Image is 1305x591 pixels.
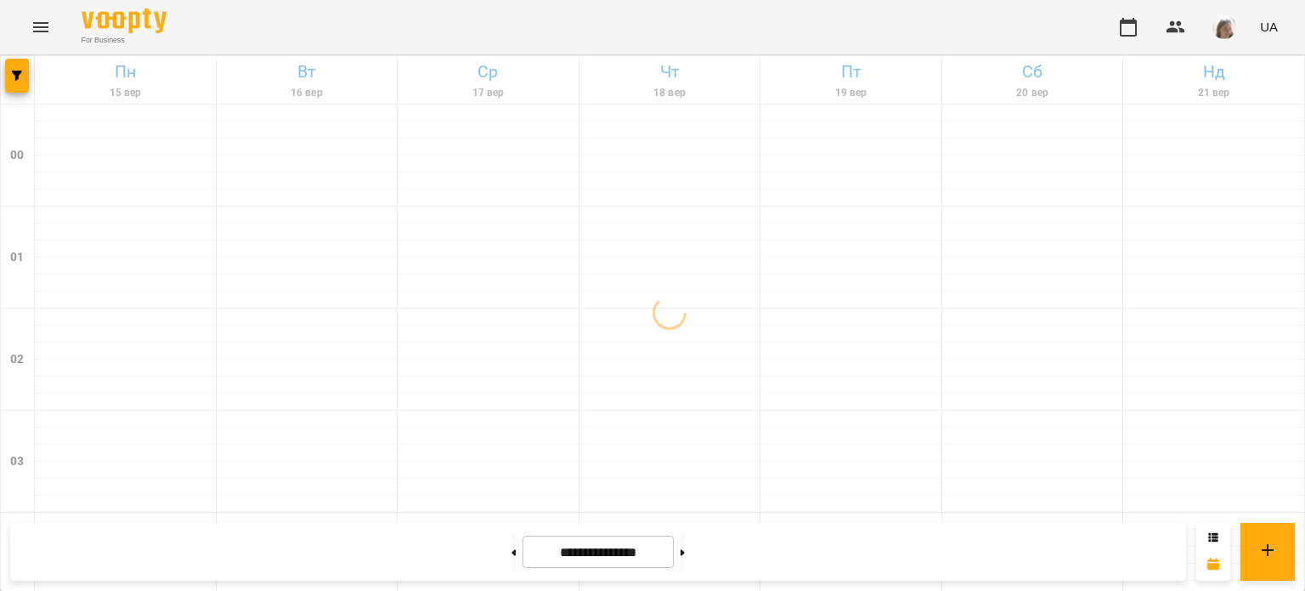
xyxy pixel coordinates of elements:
[10,350,24,369] h6: 02
[945,59,1121,85] h6: Сб
[219,85,395,101] h6: 16 вер
[10,146,24,165] h6: 00
[582,85,758,101] h6: 18 вер
[1212,15,1236,39] img: 4795d6aa07af88b41cce17a01eea78aa.jpg
[1126,59,1302,85] h6: Нд
[1253,11,1285,43] button: UA
[763,59,939,85] h6: Пт
[37,59,213,85] h6: Пн
[582,59,758,85] h6: Чт
[10,452,24,471] h6: 03
[400,59,576,85] h6: Ср
[10,248,24,267] h6: 01
[400,85,576,101] h6: 17 вер
[82,9,167,33] img: Voopty Logo
[20,7,61,48] button: Menu
[1260,18,1278,36] span: UA
[219,59,395,85] h6: Вт
[945,85,1121,101] h6: 20 вер
[1126,85,1302,101] h6: 21 вер
[82,35,167,46] span: For Business
[37,85,213,101] h6: 15 вер
[763,85,939,101] h6: 19 вер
